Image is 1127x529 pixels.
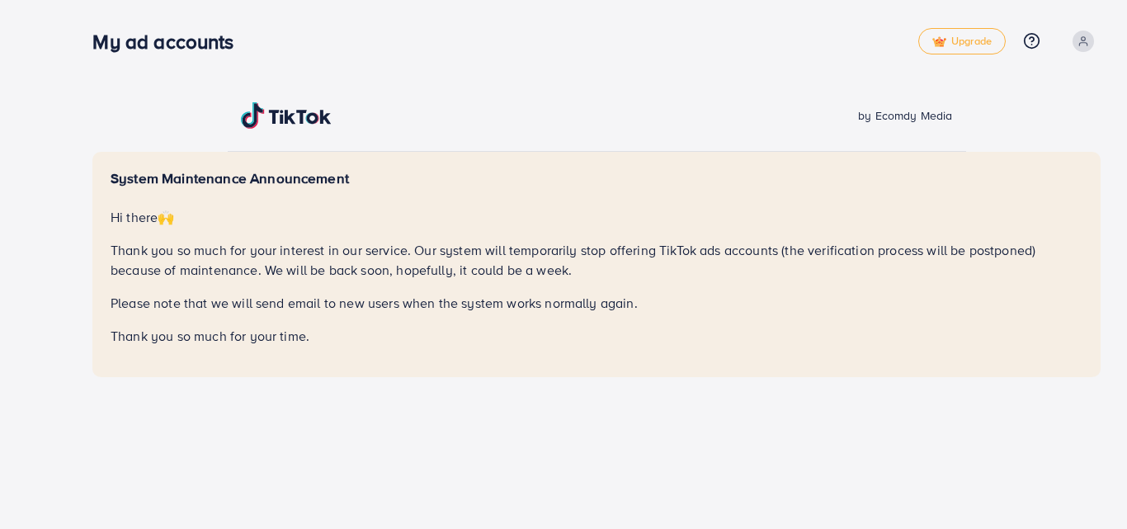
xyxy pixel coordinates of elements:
[158,208,174,226] span: 🙌
[111,170,1082,187] h5: System Maintenance Announcement
[111,293,1082,313] p: Please note that we will send email to new users when the system works normally again.
[932,36,946,48] img: tick
[111,207,1082,227] p: Hi there
[932,35,992,48] span: Upgrade
[111,326,1082,346] p: Thank you so much for your time.
[918,28,1006,54] a: tickUpgrade
[92,30,247,54] h3: My ad accounts
[241,102,332,129] img: TikTok
[858,107,952,124] span: by Ecomdy Media
[111,240,1082,280] p: Thank you so much for your interest in our service. Our system will temporarily stop offering Tik...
